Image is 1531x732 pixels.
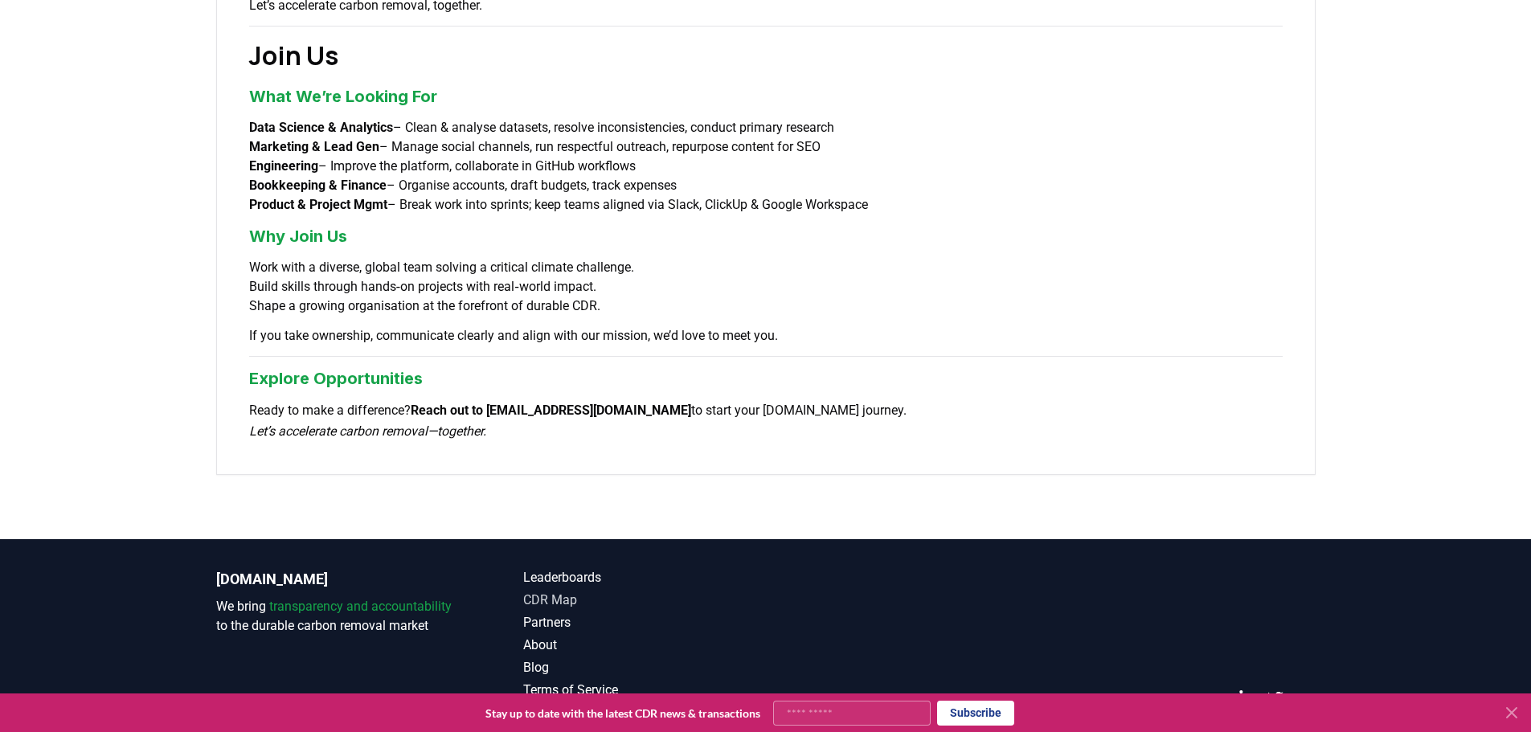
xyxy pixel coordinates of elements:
[249,400,1283,442] p: Ready to make a difference? to start your [DOMAIN_NAME] journey.
[249,197,387,212] strong: Product & Project Mgmt
[523,613,766,632] a: Partners
[1238,690,1255,706] a: LinkedIn
[249,325,1283,346] p: If you take ownership, communicate clearly and align with our mission, we’d love to meet you.
[216,597,459,636] p: We bring to the durable carbon removal market
[216,568,459,591] p: [DOMAIN_NAME]
[249,224,1283,248] h3: Why Join Us
[249,139,379,154] strong: Marketing & Lead Gen
[249,176,1283,195] li: – Organise accounts, draft budgets, track expenses
[249,195,1283,215] li: – Break work into sprints; keep teams aligned via Slack, ClickUp & Google Workspace
[523,681,766,700] a: Terms of Service
[249,296,1283,316] li: Shape a growing organisation at the forefront of durable CDR.
[523,658,766,677] a: Blog
[249,158,318,174] strong: Engineering
[249,366,1283,391] h3: Explore Opportunities
[249,137,1283,157] li: – Manage social channels, run respectful outreach, repurpose content for SEO
[249,118,1283,137] li: – Clean & analyse datasets, resolve inconsistencies, conduct primary research
[249,178,387,193] strong: Bookkeeping & Finance
[249,157,1283,176] li: – Improve the platform, collaborate in GitHub workflows
[249,120,393,135] strong: Data Science & Analytics
[249,277,1283,296] li: Build skills through hands‑on projects with real‑world impact.
[249,423,486,439] em: Let’s accelerate carbon removal—together.
[249,84,1283,108] h3: What We’re Looking For
[249,258,1283,277] li: Work with a diverse, global team solving a critical climate challenge.
[523,568,766,587] a: Leaderboards
[523,636,766,655] a: About
[411,403,691,418] strong: Reach out to [EMAIL_ADDRESS][DOMAIN_NAME]
[1267,690,1283,706] a: Twitter
[523,591,766,610] a: CDR Map
[249,36,1283,75] h2: Join Us
[269,599,452,614] span: transparency and accountability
